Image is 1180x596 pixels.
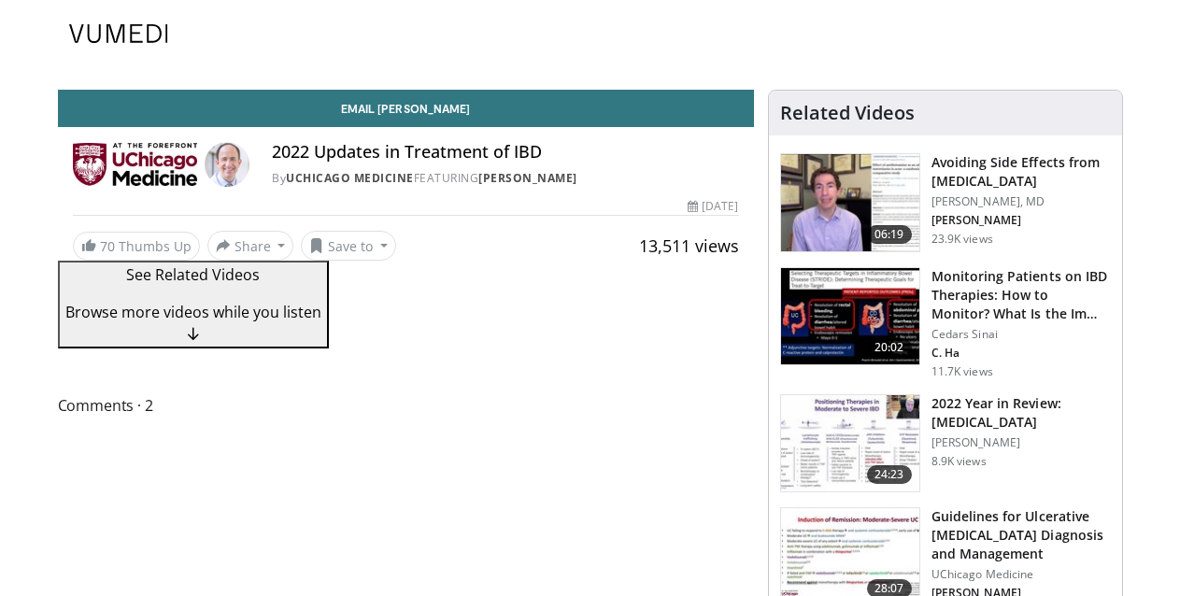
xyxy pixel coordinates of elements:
a: UChicago Medicine [286,170,414,186]
img: 609225da-72ea-422a-b68c-0f05c1f2df47.150x105_q85_crop-smart_upscale.jpg [781,268,919,365]
span: 06:19 [867,225,912,244]
h3: 2022 Year in Review: [MEDICAL_DATA] [931,394,1111,432]
span: 70 [100,237,115,255]
a: Email [PERSON_NAME] [58,90,754,127]
p: See Related Videos [65,263,321,286]
h4: Related Videos [780,102,915,124]
h3: Guidelines for Ulcerative [MEDICAL_DATA] Diagnosis and Management [931,507,1111,563]
img: VuMedi Logo [69,24,168,43]
img: UChicago Medicine [73,142,198,187]
a: [PERSON_NAME] [478,170,577,186]
span: 24:23 [867,465,912,484]
img: c8f6342a-03ba-4a11-b6ec-66ffec6acc41.150x105_q85_crop-smart_upscale.jpg [781,395,919,492]
p: 8.9K views [931,454,987,469]
p: Christina Ha [931,346,1111,361]
button: Share [207,231,294,261]
p: 23.9K views [931,232,993,247]
p: UChicago Medicine [931,567,1111,582]
a: 24:23 2022 Year in Review: [MEDICAL_DATA] [PERSON_NAME] 8.9K views [780,394,1111,493]
img: 6f9900f7-f6e7-4fd7-bcbb-2a1dc7b7d476.150x105_q85_crop-smart_upscale.jpg [781,154,919,251]
a: 20:02 Monitoring Patients on IBD Therapies: How to Monitor? What Is the Im… Cedars Sinai C. Ha 11... [780,267,1111,379]
div: [DATE] [688,198,738,215]
a: 70 Thumbs Up [73,232,200,261]
span: 20:02 [867,338,912,357]
p: [PERSON_NAME], MD [931,194,1111,209]
div: By FEATURING [272,170,738,187]
p: Cedars Sinai [931,327,1111,342]
span: Comments 2 [58,393,754,418]
h3: Monitoring Patients on IBD Therapies: How to Monitor? What Is the Importance of “Treat to Target”... [931,267,1111,323]
span: 13,511 views [639,234,739,257]
span: Browse more videos while you listen [65,302,321,322]
p: John Barbieri [931,213,1111,228]
img: Avatar [205,142,249,187]
button: See Related Videos Browse more videos while you listen [58,261,329,348]
p: 11.7K views [931,364,993,379]
p: [PERSON_NAME] [931,435,1111,450]
button: Save to [301,231,396,261]
h3: Avoiding Side Effects from [MEDICAL_DATA] [931,153,1111,191]
a: 06:19 Avoiding Side Effects from [MEDICAL_DATA] [PERSON_NAME], MD [PERSON_NAME] 23.9K views [780,153,1111,252]
h4: 2022 Updates in Treatment of IBD [272,142,738,163]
